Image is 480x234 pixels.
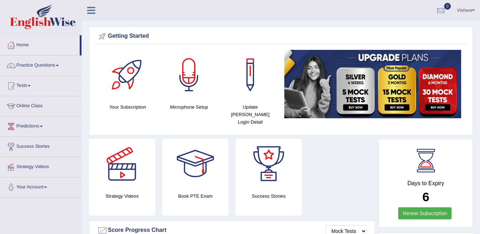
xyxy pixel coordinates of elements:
a: Your Account [0,177,81,195]
a: Tests [0,76,81,94]
a: Home [0,35,80,53]
b: 6 [422,190,429,204]
div: Getting Started [97,31,465,42]
h4: Your Subscription [101,103,155,111]
a: Success Stories [0,137,81,155]
a: Predictions [0,116,81,134]
h4: Strategy Videos [89,192,155,200]
a: Renew Subscription [398,207,452,219]
h4: Update [PERSON_NAME] Login Detail [223,103,277,126]
span: 0 [444,3,451,10]
h4: Microphone Setup [162,103,216,111]
a: Online Class [0,96,81,114]
a: Strategy Videos [0,157,81,175]
h4: Book PTE Exam [162,192,228,200]
a: Practice Questions [0,56,81,73]
h4: Success Stories [236,192,302,200]
img: small5.jpg [284,50,461,118]
h4: Days to Expiry [387,180,465,187]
